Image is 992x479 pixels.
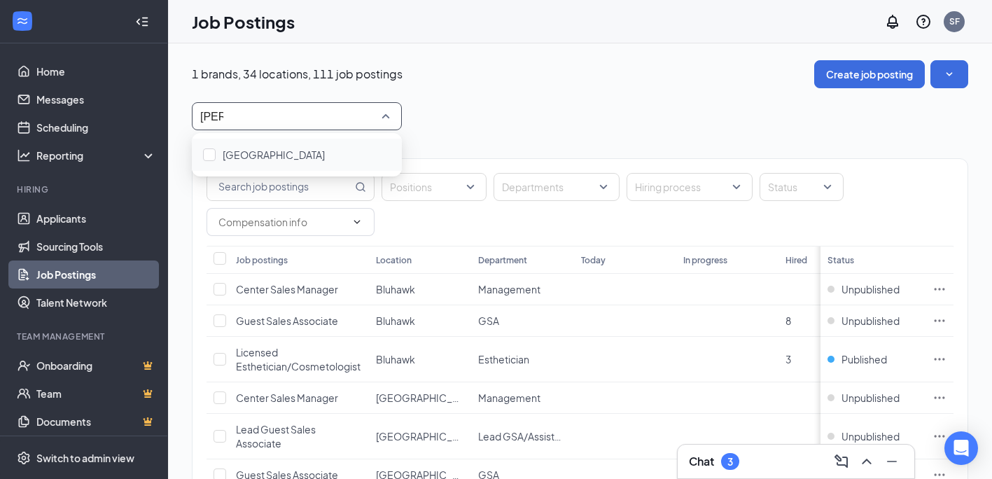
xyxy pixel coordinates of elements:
a: OnboardingCrown [36,352,156,380]
svg: ComposeMessage [833,453,850,470]
div: Team Management [17,331,153,342]
a: Home [36,57,156,85]
td: Bluhawk [369,337,471,382]
span: Unpublished [841,282,900,296]
div: Department [478,254,527,266]
span: Unpublished [841,314,900,328]
span: [GEOGRAPHIC_DATA] [376,391,478,404]
span: GSA [478,314,499,327]
button: ComposeMessage [830,450,853,473]
input: Search job postings [207,174,352,200]
svg: Notifications [884,13,901,30]
td: Bluhawk [369,274,471,305]
svg: Ellipses [932,352,946,366]
input: Compensation info [218,214,346,230]
svg: ChevronUp [858,453,875,470]
span: [GEOGRAPHIC_DATA] [376,430,478,443]
span: Unpublished [841,429,900,443]
svg: Analysis [17,148,31,162]
div: SF [949,15,960,27]
a: Sourcing Tools [36,232,156,261]
p: 1 brands, 34 locations, 111 job postings [192,67,403,82]
td: GSA [471,305,573,337]
span: Unpublished [841,391,900,405]
td: Management [471,382,573,414]
svg: Settings [17,451,31,465]
span: Management [478,283,540,296]
button: ChevronUp [855,450,878,473]
svg: QuestionInfo [915,13,932,30]
div: Open Intercom Messenger [944,431,978,465]
div: Job postings [236,254,288,266]
h1: Job Postings [192,10,295,34]
svg: SmallChevronDown [942,67,956,81]
svg: Collapse [135,15,149,29]
th: In progress [676,246,778,274]
td: Boulder [369,382,471,414]
button: Minimize [881,450,903,473]
td: Management [471,274,573,305]
span: Management [478,391,540,404]
span: Guest Sales Associate [236,314,338,327]
th: Today [574,246,676,274]
span: Published [841,352,887,366]
svg: MagnifyingGlass [355,181,366,193]
td: Bluhawk [369,305,471,337]
svg: Ellipses [932,282,946,296]
span: Center Sales Manager [236,283,338,296]
h3: Chat [689,454,714,469]
td: Lead GSA/Assistant Manager [471,414,573,459]
span: [GEOGRAPHIC_DATA] [223,148,325,161]
div: Location [376,254,412,266]
svg: ChevronDown [351,216,363,228]
svg: Minimize [883,453,900,470]
span: Lead Guest Sales Associate [236,423,316,450]
div: Switch to admin view [36,451,134,465]
div: Reporting [36,148,157,162]
div: Westminster [192,139,402,171]
div: 3 [727,456,733,468]
span: Bluhawk [376,283,415,296]
a: Scheduling [36,113,156,141]
span: Bluhawk [376,314,415,327]
span: Bluhawk [376,353,415,366]
a: Applicants [36,204,156,232]
button: Create job posting [814,60,925,88]
th: Status [820,246,925,274]
button: SmallChevronDown [930,60,968,88]
a: TeamCrown [36,380,156,408]
a: Job Postings [36,261,156,289]
span: 3 [785,353,791,366]
span: Esthetician [478,353,529,366]
th: Hired [778,246,881,274]
a: Messages [36,85,156,113]
a: Talent Network [36,289,156,317]
div: Hiring [17,183,153,195]
svg: WorkstreamLogo [15,14,29,28]
td: Boulder [369,414,471,459]
td: Esthetician [471,337,573,382]
span: Lead GSA/Assistant Manager [478,430,612,443]
span: 8 [785,314,791,327]
svg: Ellipses [932,314,946,328]
svg: Ellipses [932,429,946,443]
svg: Ellipses [932,391,946,405]
a: DocumentsCrown [36,408,156,436]
span: Center Sales Manager [236,391,338,404]
span: Licensed Esthetician/Cosmetologist [236,346,361,373]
